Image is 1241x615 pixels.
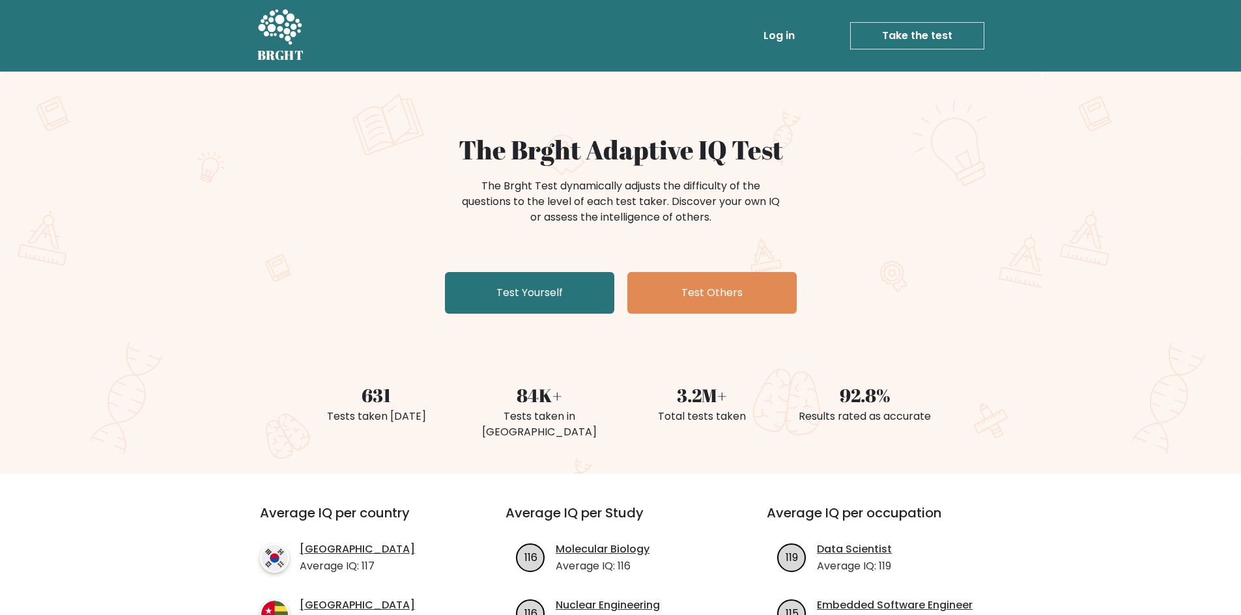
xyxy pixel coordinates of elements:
[850,22,984,49] a: Take the test
[300,597,415,613] a: [GEOGRAPHIC_DATA]
[556,597,660,613] a: Nuclear Engineering
[466,381,613,409] div: 84K+
[260,505,459,536] h3: Average IQ per country
[300,541,415,557] a: [GEOGRAPHIC_DATA]
[524,549,537,564] text: 116
[817,558,892,574] p: Average IQ: 119
[792,409,939,424] div: Results rated as accurate
[627,272,797,314] a: Test Others
[556,541,649,557] a: Molecular Biology
[792,381,939,409] div: 92.8%
[458,178,784,225] div: The Brght Test dynamically adjusts the difficulty of the questions to the level of each test take...
[506,505,735,536] h3: Average IQ per Study
[257,5,304,66] a: BRGHT
[817,597,973,613] a: Embedded Software Engineer
[758,23,800,49] a: Log in
[767,505,997,536] h3: Average IQ per occupation
[303,409,450,424] div: Tests taken [DATE]
[303,134,939,165] h1: The Brght Adaptive IQ Test
[260,543,289,573] img: country
[786,549,798,564] text: 119
[300,558,415,574] p: Average IQ: 117
[257,48,304,63] h5: BRGHT
[466,409,613,440] div: Tests taken in [GEOGRAPHIC_DATA]
[817,541,892,557] a: Data Scientist
[629,409,776,424] div: Total tests taken
[303,381,450,409] div: 631
[556,558,649,574] p: Average IQ: 116
[445,272,614,314] a: Test Yourself
[629,381,776,409] div: 3.2M+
